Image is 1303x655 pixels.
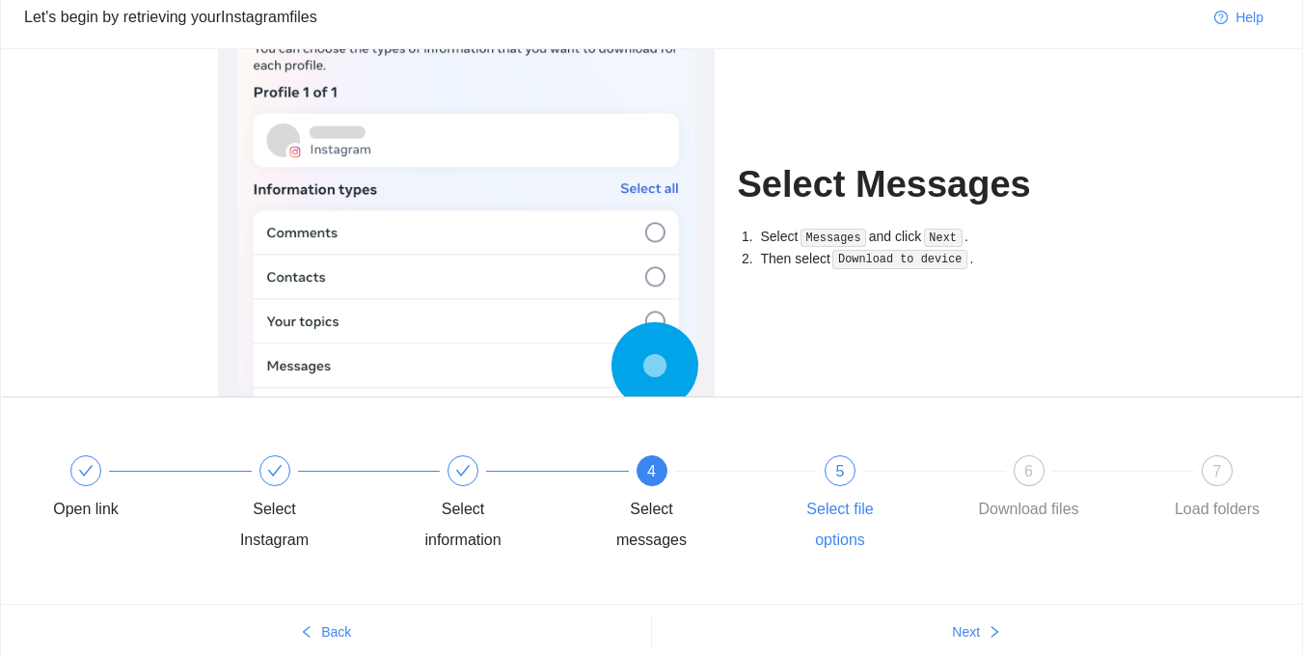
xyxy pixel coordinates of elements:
span: 6 [1024,463,1033,479]
span: question-circle [1214,11,1228,26]
span: Back [321,621,351,642]
div: Load folders [1175,494,1260,525]
span: Next [952,621,980,642]
div: Download files [978,494,1078,525]
div: 4Select messages [596,455,785,556]
div: Select information [407,455,596,556]
div: Select file options [784,494,896,556]
code: Next [924,229,963,248]
span: 4 [647,463,656,479]
div: 6Download files [973,455,1162,525]
div: Select information [407,494,519,556]
li: Select and click . [757,226,1086,248]
div: 7Load folders [1161,455,1273,525]
h1: Select Messages [738,162,1086,207]
span: right [988,625,1001,641]
span: left [300,625,313,641]
button: Nextright [652,616,1303,647]
div: Open link [53,494,119,525]
div: Select Instagram [219,455,408,556]
code: Download to device [832,250,967,269]
span: check [455,463,471,478]
div: 5Select file options [784,455,973,556]
code: Messages [801,229,867,248]
div: Let's begin by retrieving your Instagram files [24,5,1199,29]
span: check [267,463,283,478]
span: 5 [836,463,845,479]
span: Help [1235,7,1263,28]
div: Select Instagram [219,494,331,556]
button: question-circleHelp [1199,2,1279,33]
button: leftBack [1,616,651,647]
div: Select messages [596,494,708,556]
div: Open link [30,455,219,525]
li: Then select . [757,248,1086,270]
span: 7 [1213,463,1222,479]
span: check [78,463,94,478]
